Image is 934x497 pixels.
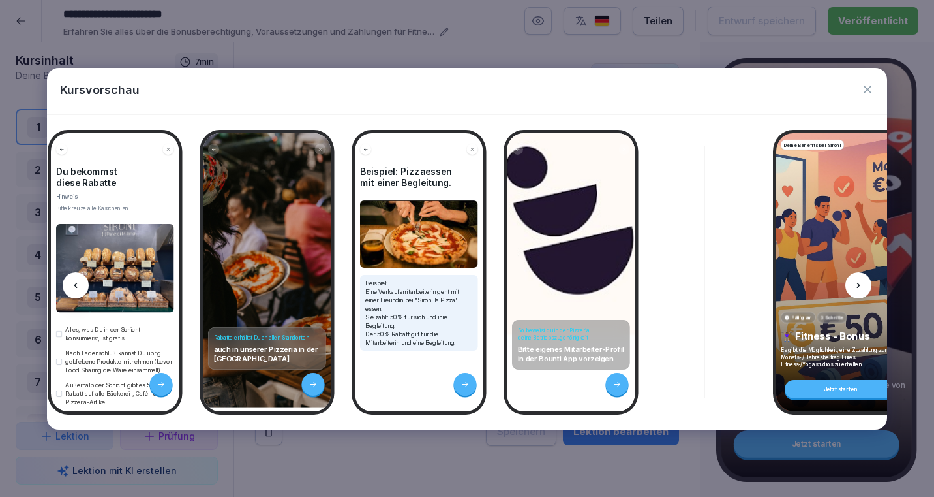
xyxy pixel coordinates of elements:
[791,314,812,321] p: Fällig am
[821,314,843,321] p: 3 Schritte
[365,279,473,347] p: Beispiel: Eine Verkaufsmitarbeiterin geht mit einer Freundin bei "Sironi la Pizza" essen. Sie zah...
[60,81,140,99] p: Kursvorschau
[783,141,841,148] p: Deine Benefits bei Sironi
[781,346,900,368] p: Es gibt die Möglichkeit, eine Zuzahlung zum Monats- / Jahresbeitrag Eures Fitness-/Yogastudios zu...
[65,381,174,406] p: Außerhalb der Schicht gibt es 50% Rabatt auf alle Bäckerei-, Café- und Pizzeria-Artikel.
[517,344,624,362] p: Bitte eigenes Mitarbeiter-Profil in der Bounti App vorzeigen.
[360,166,478,188] h4: Beispiel: Pizzaessen mit einer Begleitung.
[785,380,896,398] div: Jetzt starten
[56,224,174,312] img: omqmjpvq5n1fkint1xr8jaso.png
[65,349,174,374] p: Nach Ladenschluß kannst Du übrig gebliebene Produkte mitnehmen (bevor Food Sharing die Ware einsa...
[56,204,174,212] div: Bitte kreuze alle Kästchen an.
[781,330,900,342] p: 🏋🏽‍♀️ Fitness - Bonus
[517,327,624,341] h4: So beweist du in der Pizzeria deine Betriebszugehörigkeit
[360,200,478,268] img: Bild und Text Vorschau
[213,344,320,362] p: auch in unserer Pizzeria in der [GEOGRAPHIC_DATA]
[213,334,320,341] h4: Rabatte erhältst Du an allen Standorten
[65,325,174,342] p: Alles, was Du in der Schicht konsumierst, ist gratis.
[56,192,174,200] p: Hinweis
[56,166,174,188] h4: Du bekommst diese Rabatte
